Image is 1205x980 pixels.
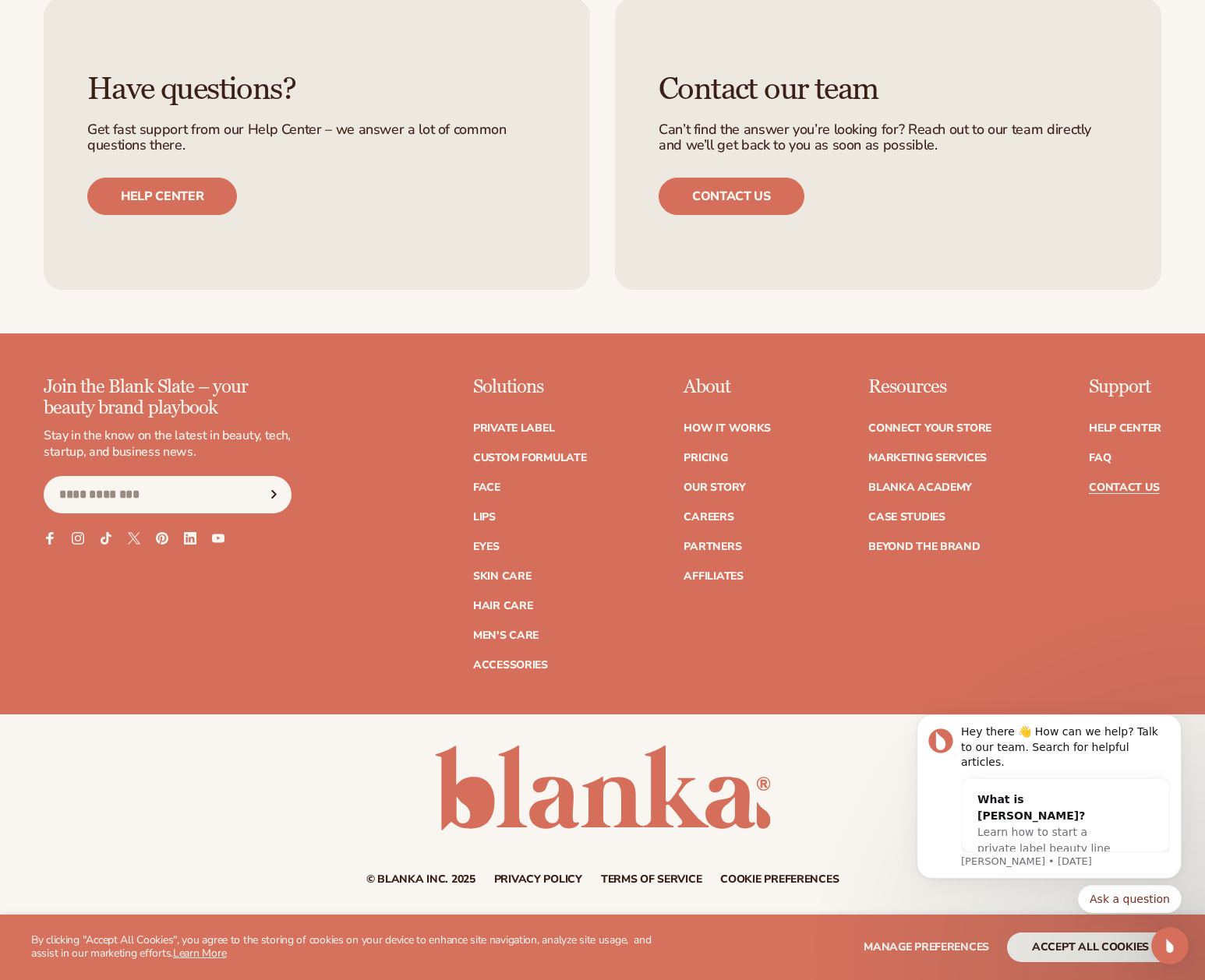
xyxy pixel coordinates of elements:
[1089,377,1161,397] p: Support
[44,377,292,418] p: Join the Blank Slate – your beauty brand playbook
[473,453,587,464] a: Custom formulate
[1089,423,1161,434] a: Help Center
[473,571,531,582] a: Skin Care
[256,476,291,513] button: Subscribe
[31,934,665,961] p: By clicking "Accept All Cookies", you agree to the storing of cookies on your device to enhance s...
[720,874,839,885] a: Cookie preferences
[893,679,1205,938] iframe: Intercom notifications message
[864,932,989,962] button: Manage preferences
[684,377,771,397] p: About
[473,482,500,493] a: Face
[473,601,532,612] a: Hair Care
[473,512,496,523] a: Lips
[601,874,702,885] a: Terms of service
[868,377,991,397] p: Resources
[684,571,743,582] a: Affiliates
[868,453,987,464] a: Marketing services
[173,946,226,961] a: Learn More
[87,72,546,107] h3: Have questions?
[659,178,804,215] a: Contact us
[1151,927,1189,964] iframe: Intercom live chat
[87,122,546,153] p: Get fast support from our Help Center – we answer a lot of common questions there.
[864,939,989,954] span: Manage preferences
[659,72,1118,107] h3: Contact our team
[1089,482,1159,493] a: Contact Us
[1007,932,1174,962] button: accept all cookies
[44,428,292,460] p: Stay in the know on the latest in beauty, tech, startup, and business news.
[868,423,991,434] a: Connect your store
[1089,453,1111,464] a: FAQ
[684,453,727,464] a: Pricing
[684,541,741,552] a: Partners
[473,660,548,671] a: Accessories
[684,423,771,434] a: How It Works
[659,122,1118,153] p: Can’t find the answer you’re looking for? Reach out to our team directly and we’ll get back to yo...
[473,541,500,552] a: Eyes
[473,377,587,397] p: Solutions
[868,541,981,552] a: Beyond the brand
[366,872,475,887] small: © Blanka Inc. 2025
[868,512,945,523] a: Case Studies
[868,482,972,493] a: Blanka Academy
[684,512,733,523] a: Careers
[684,482,745,493] a: Our Story
[473,630,539,641] a: Men's Care
[494,874,582,885] a: Privacy policy
[87,178,237,215] a: Help center
[473,423,554,434] a: Private label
